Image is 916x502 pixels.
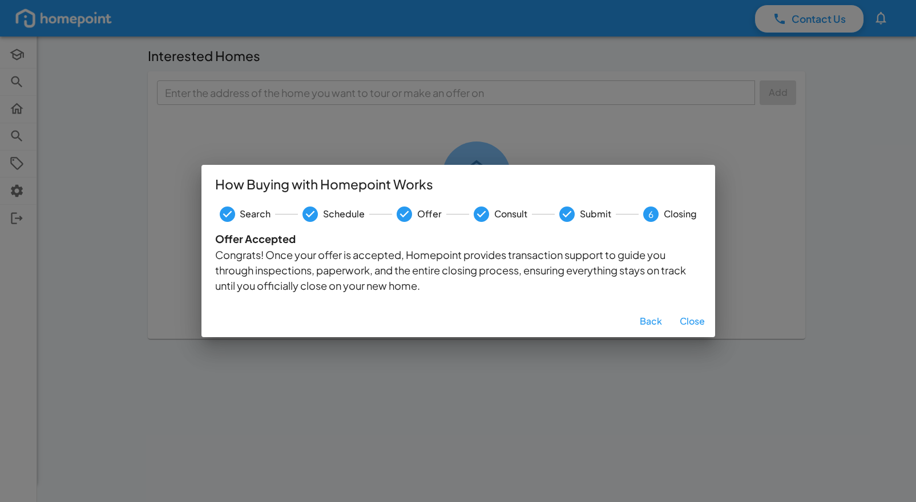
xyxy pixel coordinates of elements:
span: Consult [494,208,527,221]
p: Congrats! Once your offer is accepted, Homepoint provides transaction support to guide you throug... [215,231,701,294]
span: Schedule [323,208,365,221]
b: Offer Accepted [215,232,296,245]
span: Closing [664,208,697,221]
button: Close [674,310,711,333]
button: Back [633,310,669,333]
span: Submit [580,208,611,221]
span: Search [240,208,271,221]
text: 6 [648,209,653,220]
span: Offer [417,208,442,221]
h2: How Buying with Homepoint Works [201,165,715,204]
